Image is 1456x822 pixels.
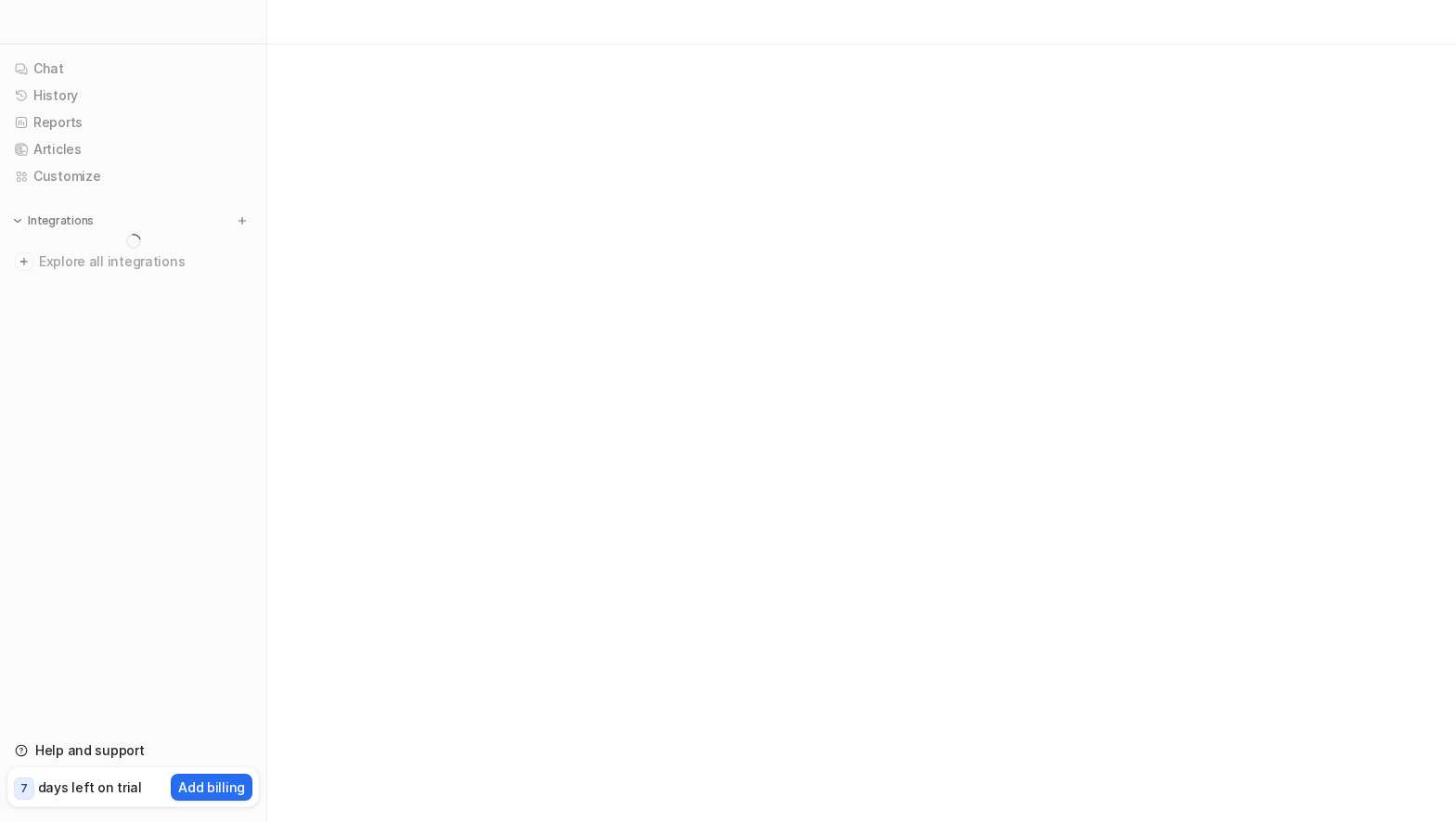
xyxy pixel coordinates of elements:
button: Add billing [171,774,252,801]
a: Chat [7,56,259,82]
p: days left on trial [38,777,142,797]
img: explore all integrations [15,252,33,271]
a: Articles [7,136,259,162]
button: Integrations [7,212,99,230]
a: Help and support [7,738,259,764]
a: Reports [7,109,259,135]
a: History [7,83,259,109]
p: 7 [20,780,28,797]
img: menu_add.svg [236,214,249,227]
p: Integrations [28,213,94,228]
p: Add billing [178,777,245,797]
img: expand menu [11,214,24,227]
a: Explore all integrations [7,249,259,275]
a: Customize [7,163,259,189]
span: Explore all integrations [39,247,251,276]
